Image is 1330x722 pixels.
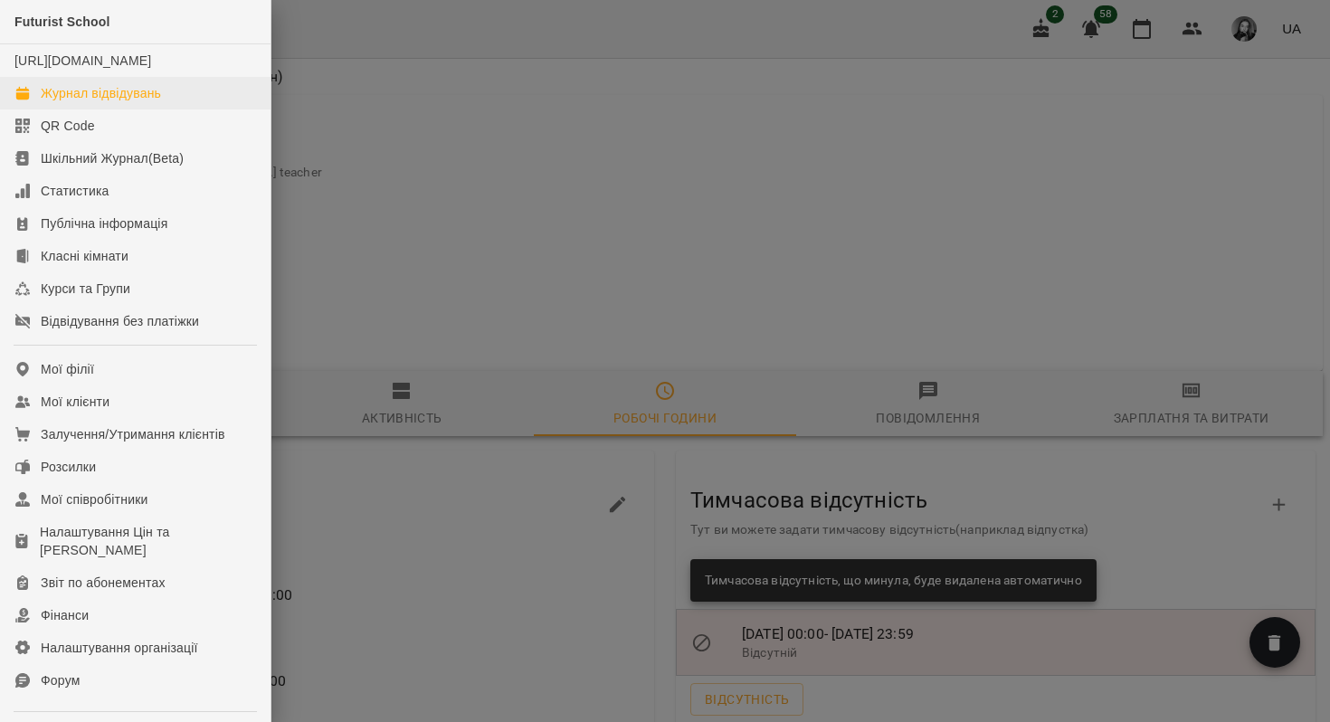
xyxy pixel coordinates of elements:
[41,280,130,298] div: Курси та Групи
[41,574,166,592] div: Звіт по абонементах
[14,53,151,68] a: [URL][DOMAIN_NAME]
[41,360,94,378] div: Мої філії
[41,149,184,167] div: Шкільний Журнал(Beta)
[41,312,199,330] div: Відвідування без платіжки
[41,490,148,508] div: Мої співробітники
[41,671,81,689] div: Форум
[41,639,198,657] div: Налаштування організації
[41,606,89,624] div: Фінанси
[41,84,161,102] div: Журнал відвідувань
[41,214,167,233] div: Публічна інформація
[41,247,128,265] div: Класні кімнати
[41,393,109,411] div: Мої клієнти
[14,14,110,29] span: Futurist School
[41,425,225,443] div: Залучення/Утримання клієнтів
[41,458,96,476] div: Розсилки
[41,182,109,200] div: Статистика
[40,523,256,559] div: Налаштування Цін та [PERSON_NAME]
[41,117,95,135] div: QR Code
